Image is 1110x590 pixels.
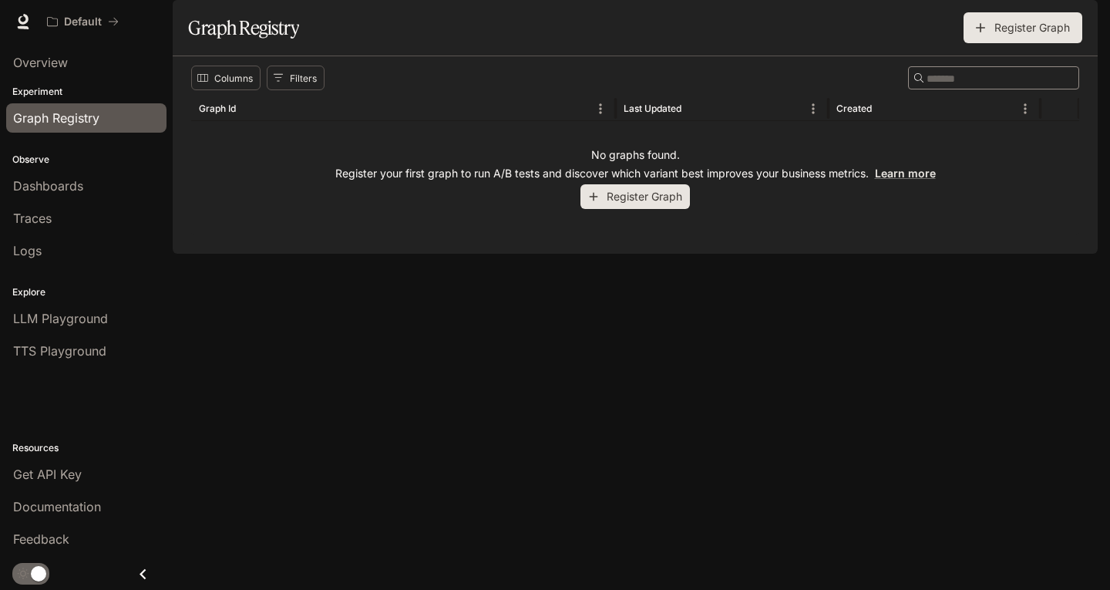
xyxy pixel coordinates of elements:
[188,12,299,43] h1: Graph Registry
[237,97,261,120] button: Sort
[199,103,236,114] div: Graph Id
[64,15,102,29] p: Default
[908,66,1079,89] div: Search
[964,12,1082,43] button: Register Graph
[40,6,126,37] button: All workspaces
[267,66,325,90] button: Show filters
[589,97,612,120] button: Menu
[802,97,825,120] button: Menu
[836,103,872,114] div: Created
[1014,97,1037,120] button: Menu
[624,103,681,114] div: Last Updated
[873,97,896,120] button: Sort
[875,167,936,180] a: Learn more
[591,147,680,163] p: No graphs found.
[683,97,706,120] button: Sort
[580,184,690,210] button: Register Graph
[335,166,936,181] p: Register your first graph to run A/B tests and discover which variant best improves your business...
[191,66,261,90] button: Select columns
